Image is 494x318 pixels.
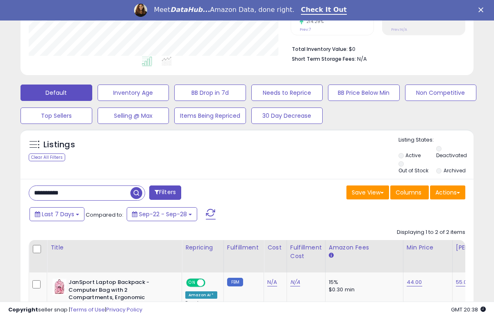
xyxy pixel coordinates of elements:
[52,279,66,295] img: 51ZIYIikT0L._SL40_.jpg
[8,306,142,314] div: seller snap | |
[106,306,142,313] a: Privacy Policy
[98,108,169,124] button: Selling @ Max
[149,185,181,200] button: Filters
[204,279,217,286] span: OFF
[43,139,75,151] h5: Listings
[267,243,283,252] div: Cost
[444,167,466,174] label: Archived
[346,185,389,199] button: Save View
[170,6,210,14] i: DataHub...
[300,27,311,32] small: Prev: 7
[301,6,347,15] a: Check It Out
[50,243,178,252] div: Title
[292,46,348,53] b: Total Inventory Value:
[187,279,197,286] span: ON
[329,279,397,286] div: 15%
[174,108,246,124] button: Items Being Repriced
[430,185,465,199] button: Actions
[185,291,217,299] div: Amazon AI *
[127,207,197,221] button: Sep-22 - Sep-28
[20,108,92,124] button: Top Sellers
[70,306,105,313] a: Terms of Use
[86,211,123,219] span: Compared to:
[8,306,38,313] strong: Copyright
[398,136,474,144] p: Listing States:
[20,85,92,101] button: Default
[154,6,294,14] div: Meet Amazon Data, done right.
[396,188,421,197] span: Columns
[290,278,300,286] a: N/A
[251,85,323,101] button: Needs to Reprice
[30,207,84,221] button: Last 7 Days
[185,243,220,252] div: Repricing
[407,243,449,252] div: Min Price
[391,27,407,32] small: Prev: N/A
[251,108,323,124] button: 30 Day Decrease
[29,153,65,161] div: Clear All Filters
[329,286,397,293] div: $0.30 min
[329,243,400,252] div: Amazon Fees
[390,185,429,199] button: Columns
[227,243,260,252] div: Fulfillment
[357,55,367,63] span: N/A
[227,278,243,286] small: FBM
[42,210,74,218] span: Last 7 Days
[328,85,400,101] button: BB Price Below Min
[267,278,277,286] a: N/A
[292,55,356,62] b: Short Term Storage Fees:
[405,85,477,101] button: Non Competitive
[292,43,459,53] li: $0
[451,306,486,313] span: 2025-10-6 20:38 GMT
[174,85,246,101] button: BB Drop in 7d
[407,278,422,286] a: 44.00
[398,167,428,174] label: Out of Stock
[98,85,169,101] button: Inventory Age
[134,4,147,17] img: Profile image for Georgie
[405,152,421,159] label: Active
[303,18,324,25] small: 214.29%
[290,243,322,261] div: Fulfillment Cost
[139,210,187,218] span: Sep-22 - Sep-28
[329,252,334,259] small: Amazon Fees.
[478,7,487,12] div: Close
[436,152,467,159] label: Deactivated
[456,278,471,286] a: 55.00
[397,229,465,236] div: Displaying 1 to 2 of 2 items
